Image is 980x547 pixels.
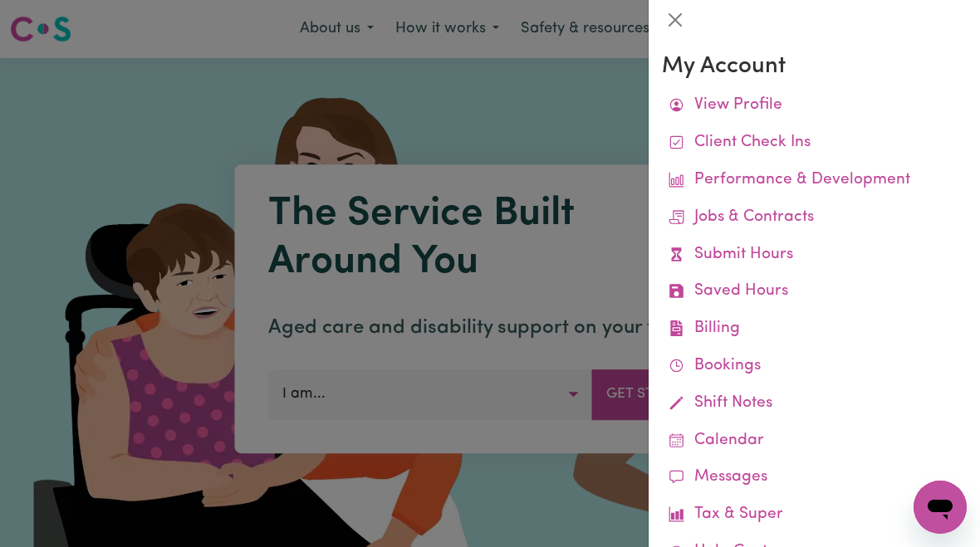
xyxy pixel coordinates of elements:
button: Close [662,7,688,33]
a: Performance & Development [662,162,967,199]
a: Client Check Ins [662,125,967,162]
a: Bookings [662,348,967,385]
iframe: Button to launch messaging window [914,481,967,534]
a: Tax & Super [662,496,967,534]
a: Billing [662,310,967,348]
a: Shift Notes [662,385,967,422]
h3: My Account [662,53,967,81]
a: Saved Hours [662,273,967,310]
a: Jobs & Contracts [662,199,967,237]
a: Submit Hours [662,237,967,274]
a: Messages [662,459,967,496]
a: Calendar [662,422,967,460]
a: View Profile [662,87,967,125]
